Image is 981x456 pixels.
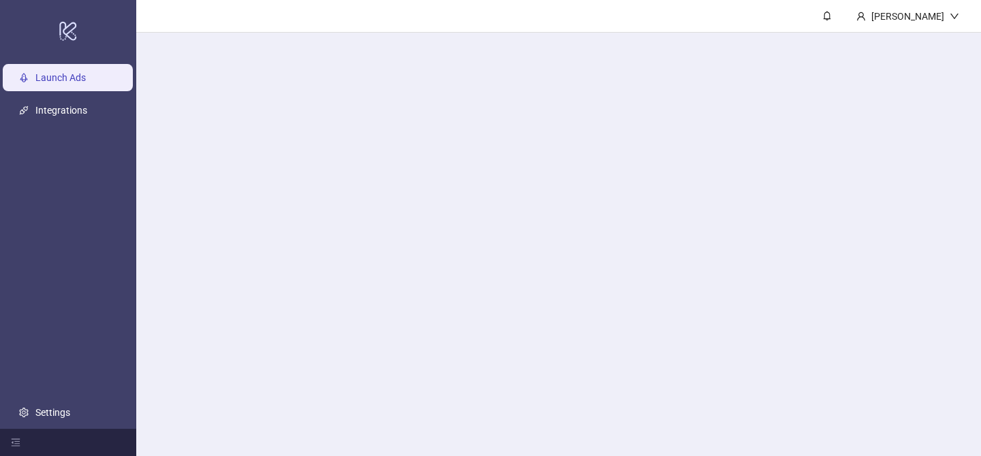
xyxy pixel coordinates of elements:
a: Launch Ads [35,72,86,83]
span: bell [822,11,832,20]
a: Integrations [35,105,87,116]
span: down [950,12,959,21]
span: menu-fold [11,438,20,447]
span: user [856,12,866,21]
a: Settings [35,407,70,418]
div: [PERSON_NAME] [866,9,950,24]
